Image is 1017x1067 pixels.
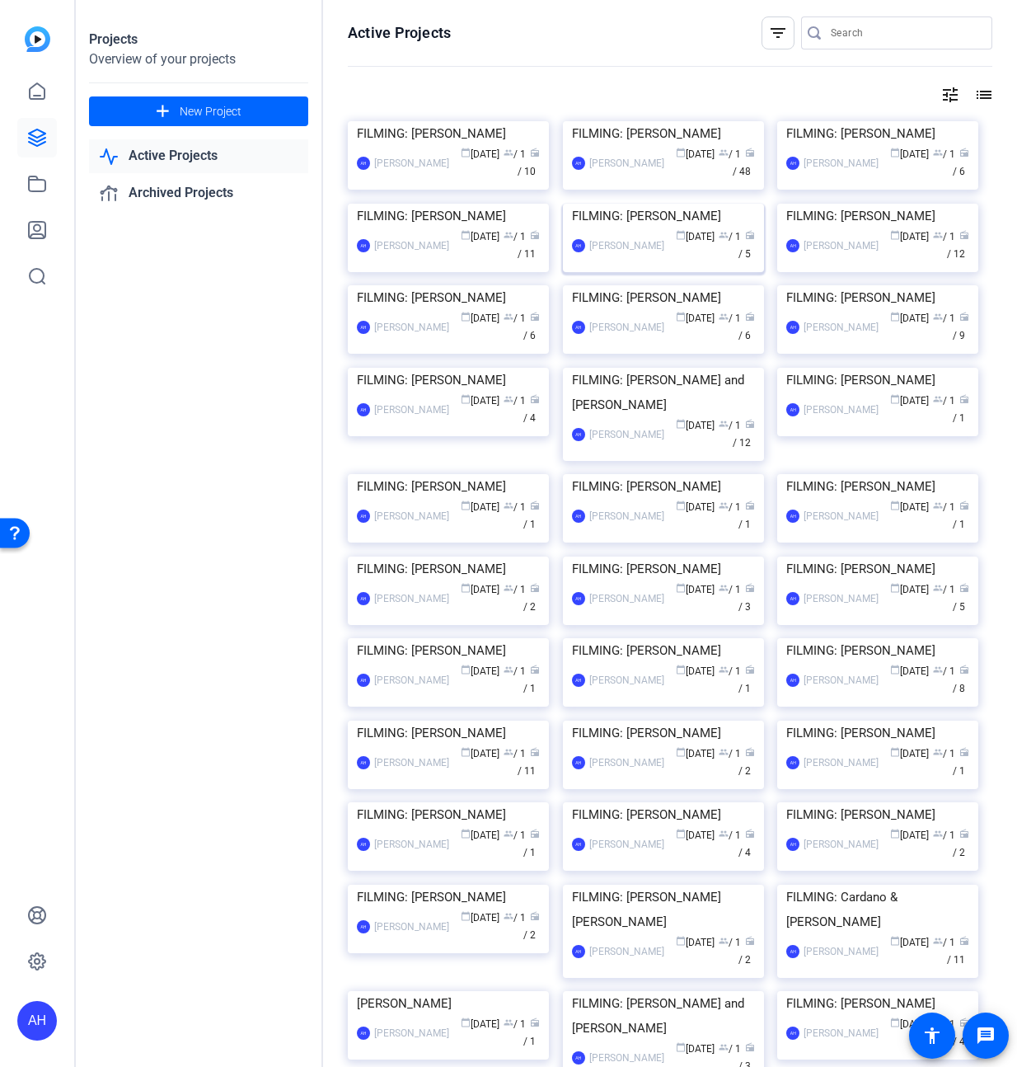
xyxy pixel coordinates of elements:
div: FILMING: [PERSON_NAME] [572,204,755,228]
span: / 1 [738,501,755,530]
div: AH [357,1027,370,1040]
span: [DATE] [890,584,929,595]
span: group [504,1018,513,1027]
span: [DATE] [890,231,929,242]
div: FILMING: [PERSON_NAME] [572,121,755,146]
span: radio [959,665,969,675]
div: FILMING: [PERSON_NAME] [357,638,540,663]
span: calendar_today [676,230,686,240]
div: [PERSON_NAME] [374,590,449,607]
div: FILMING: [PERSON_NAME] [357,121,540,146]
div: FILMING: [PERSON_NAME] [PERSON_NAME] [572,885,755,934]
span: [DATE] [676,231,715,242]
div: FILMING: [PERSON_NAME] [572,557,755,581]
span: calendar_today [676,583,686,593]
span: group [933,583,943,593]
span: radio [959,394,969,404]
span: [DATE] [461,148,499,160]
div: AH [357,920,370,933]
div: AH [17,1001,57,1041]
span: calendar_today [461,1018,471,1027]
div: Projects [89,30,308,49]
input: Search [831,23,979,43]
div: FILMING: [PERSON_NAME] [357,721,540,745]
div: FILMING: [PERSON_NAME] [572,474,755,499]
span: calendar_today [461,394,471,404]
span: calendar_today [676,501,686,510]
span: calendar_today [890,312,900,322]
span: / 1 [933,313,955,324]
span: / 1 [719,148,741,160]
div: [PERSON_NAME] [589,836,664,853]
div: AH [572,239,585,252]
span: [DATE] [461,830,499,841]
div: AH [357,321,370,334]
span: New Project [180,103,241,120]
div: [PERSON_NAME] [589,943,664,960]
span: / 1 [719,420,741,431]
span: radio [959,312,969,322]
div: [PERSON_NAME] [589,508,664,524]
mat-icon: tune [940,85,960,105]
div: [PERSON_NAME] [804,1025,879,1041]
span: / 1 [504,912,526,924]
span: calendar_today [890,148,900,157]
div: [PERSON_NAME] [589,426,664,443]
span: radio [745,312,755,322]
span: group [719,312,729,322]
span: group [719,148,729,157]
div: FILMING: [PERSON_NAME] [357,285,540,310]
span: radio [745,148,755,157]
span: / 1 [933,395,955,407]
span: group [504,583,513,593]
span: group [504,148,513,157]
div: [PERSON_NAME] [374,508,449,524]
span: group [719,936,729,946]
span: radio [530,911,540,921]
div: [PERSON_NAME] [589,319,664,336]
span: radio [745,936,755,946]
span: [DATE] [890,501,929,513]
div: [PERSON_NAME] [374,155,449,172]
span: calendar_today [676,148,686,157]
div: FILMING: [PERSON_NAME] [357,557,540,581]
div: FILMING: [PERSON_NAME] [786,474,969,499]
div: FILMING: [PERSON_NAME] [572,802,755,827]
span: / 1 [504,584,526,595]
span: / 1 [719,830,741,841]
span: calendar_today [676,829,686,839]
div: Overview of your projects [89,49,308,69]
span: radio [530,312,540,322]
span: group [719,583,729,593]
span: radio [745,829,755,839]
button: New Project [89,96,308,126]
a: Active Projects [89,139,308,173]
mat-icon: message [976,1026,996,1046]
div: FILMING: [PERSON_NAME] and [PERSON_NAME] [572,368,755,417]
div: AH [786,838,799,851]
span: group [933,501,943,510]
span: / 2 [738,748,755,777]
span: / 1 [933,748,955,759]
span: / 1 [933,830,955,841]
span: / 1 [504,395,526,407]
span: / 6 [523,313,540,341]
span: / 1 [504,313,526,324]
span: [DATE] [676,584,715,595]
div: [PERSON_NAME] [804,943,879,960]
span: [DATE] [890,830,929,841]
span: [DATE] [461,395,499,407]
span: / 2 [523,584,540,613]
div: AH [357,674,370,687]
span: radio [745,747,755,757]
span: [DATE] [890,748,929,759]
span: / 1 [719,665,741,677]
span: calendar_today [676,747,686,757]
div: AH [572,592,585,605]
span: radio [745,419,755,429]
span: / 6 [953,148,969,177]
div: [PERSON_NAME] [804,155,879,172]
div: AH [572,321,585,334]
span: group [719,501,729,510]
a: Archived Projects [89,176,308,210]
